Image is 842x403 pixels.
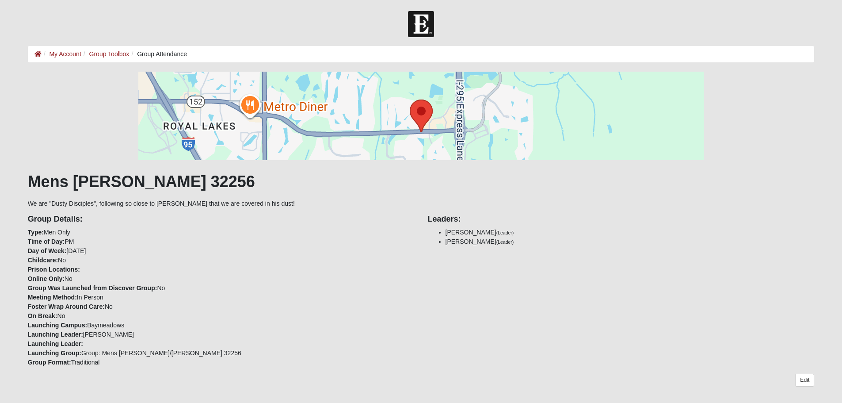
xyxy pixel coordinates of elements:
h4: Leaders: [428,215,815,224]
strong: Prison Locations: [28,266,80,273]
img: Church of Eleven22 Logo [408,11,434,37]
strong: On Break: [28,312,57,319]
strong: Childcare: [28,257,58,264]
strong: Launching Leader: [28,340,83,347]
strong: Launching Campus: [28,322,88,329]
div: Men Only PM [DATE] No No No In Person No No Baymeadows [PERSON_NAME] Group: Mens [PERSON_NAME]/[P... [21,208,421,367]
strong: Launching Group: [28,349,81,357]
strong: Launching Leader: [28,331,83,338]
strong: Group Was Launched from Discover Group: [28,284,157,292]
h4: Group Details: [28,215,415,224]
small: (Leader) [496,239,514,245]
small: (Leader) [496,230,514,235]
strong: Online Only: [28,275,65,282]
h1: Mens [PERSON_NAME] 32256 [28,172,815,191]
strong: Day of Week: [28,247,67,254]
li: [PERSON_NAME] [446,237,815,246]
strong: Group Format: [28,359,71,366]
a: Group Toolbox [89,50,130,58]
a: Edit [795,374,814,387]
strong: Time of Day: [28,238,65,245]
strong: Foster Wrap Around Care: [28,303,105,310]
a: My Account [49,50,81,58]
li: [PERSON_NAME] [446,228,815,237]
strong: Meeting Method: [28,294,77,301]
strong: Type: [28,229,44,236]
li: Group Attendance [129,50,187,59]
